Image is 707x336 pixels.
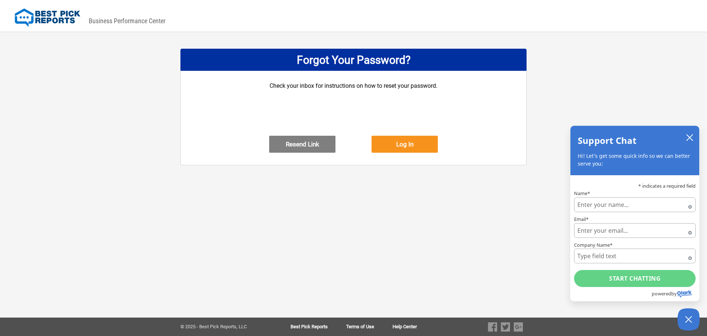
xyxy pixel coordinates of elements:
button: Resend Link [269,136,335,153]
a: Best Pick Reports [291,324,346,329]
input: Name [574,197,696,212]
a: Powered by Olark [652,287,699,301]
img: Best Pick Reports Logo [15,8,80,27]
label: Email* [574,217,696,222]
input: Email [574,223,696,238]
div: Check your inbox for instructions on how to reset your password. [269,82,438,136]
input: Company Name [574,249,696,263]
span: Required field [688,255,692,259]
button: Start chatting [574,270,696,287]
label: Company Name* [574,243,696,247]
a: Terms of Use [346,324,393,329]
div: © 2025 - Best Pick Reports, LLC [180,324,267,329]
span: powered [652,289,671,298]
div: olark chatbox [570,125,700,301]
label: Name* [574,191,696,196]
span: by [671,289,676,298]
button: close chatbox [684,132,696,143]
p: Hi! Let’s get some quick info so we can better serve you: [578,152,692,167]
div: Forgot Your Password? [180,49,527,71]
button: Close Chatbox [678,308,700,330]
h2: Support Chat [578,133,636,148]
span: Required field [688,204,692,207]
a: Help Center [393,324,417,329]
span: Required field [688,229,692,233]
button: Log In [372,136,438,153]
p: * indicates a required field [574,184,696,188]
